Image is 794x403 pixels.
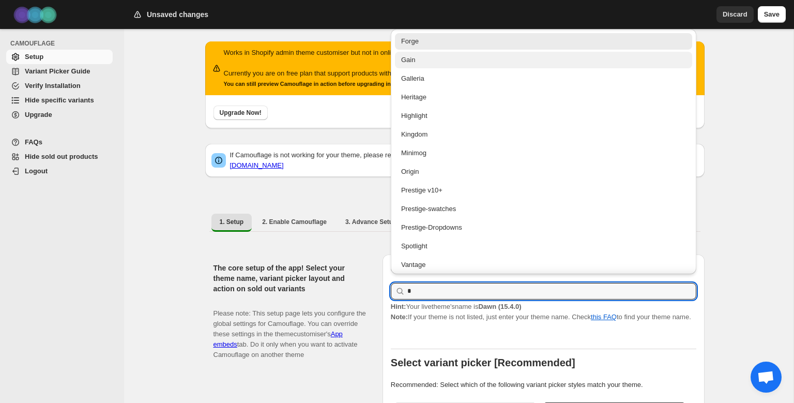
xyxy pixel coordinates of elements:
[213,263,366,294] h2: The core setup of the app! Select your theme name, variant picker layout and action on sold out v...
[224,48,613,58] p: Works in Shopify admin theme customiser but not in online store?
[6,79,113,93] a: Verify Installation
[401,73,686,84] div: Galleria
[25,82,81,89] span: Verify Installation
[6,150,113,164] a: Hide sold out products
[401,36,686,47] div: Forge
[391,143,696,161] li: Minimog
[401,260,686,270] div: Vantage
[391,199,696,217] li: Prestige-swatches
[391,68,696,87] li: Galleria
[391,124,696,143] li: Kingdom
[213,106,268,120] button: Upgrade Now!
[401,241,686,251] div: Spotlight
[591,313,617,321] a: this FAQ
[391,380,696,390] p: Recommended: Select which of the following variant picker styles match your theme.
[25,111,52,118] span: Upgrade
[345,218,397,226] span: 3. Advance Setup
[716,6,754,23] button: Discard
[220,109,262,117] span: Upgrade Now!
[391,217,696,236] li: Prestige-Dropdowns
[401,129,686,140] div: Kingdom
[391,357,575,368] b: Select variant picker [Recommended]
[224,81,507,87] small: You can still preview Camouflage in action before upgrading in the theme customizer. to preview.
[391,303,406,310] strong: Hint:
[6,164,113,178] a: Logout
[391,106,696,124] li: Highlight
[401,111,686,121] div: Highlight
[391,180,696,199] li: Prestige v10+
[401,222,686,233] div: Prestige-Dropdowns
[401,204,686,214] div: Prestige-swatches
[224,68,613,79] p: Currently you are on free plan that support products with 1 product option ( ). Upgrade now to un...
[25,67,90,75] span: Variant Picker Guide
[213,298,366,360] p: Please note: This setup page lets you configure the global settings for Camouflage. You can overr...
[758,6,786,23] button: Save
[147,9,208,20] h2: Unsaved changes
[10,39,117,48] span: CAMOUFLAGE
[220,218,244,226] span: 1. Setup
[723,9,747,20] span: Discard
[25,138,42,146] span: FAQs
[391,313,408,321] strong: Note:
[25,53,43,61] span: Setup
[25,167,48,175] span: Logout
[25,96,94,104] span: Hide specific variants
[391,236,696,255] li: Spotlight
[391,50,696,68] li: Gain
[478,303,521,310] strong: Dawn (15.4.0)
[6,108,113,122] a: Upgrade
[6,64,113,79] a: Variant Picker Guide
[391,33,696,50] li: Forge
[230,150,698,171] p: If Camouflage is not working for your theme, please read and or reach out to us via chat or email:
[391,87,696,106] li: Heritage
[401,148,686,158] div: Minimog
[401,55,686,65] div: Gain
[262,218,327,226] span: 2. Enable Camouflage
[391,161,696,180] li: Origin
[401,185,686,196] div: Prestige v10+
[764,9,780,20] span: Save
[391,303,522,310] span: Your live theme's name is
[751,362,782,393] div: Open chat
[6,93,113,108] a: Hide specific variants
[401,167,686,177] div: Origin
[401,92,686,102] div: Heritage
[25,153,98,160] span: Hide sold out products
[6,50,113,64] a: Setup
[391,302,696,322] p: If your theme is not listed, just enter your theme name. Check to find your theme name.
[6,135,113,150] a: FAQs
[391,255,696,273] li: Vantage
